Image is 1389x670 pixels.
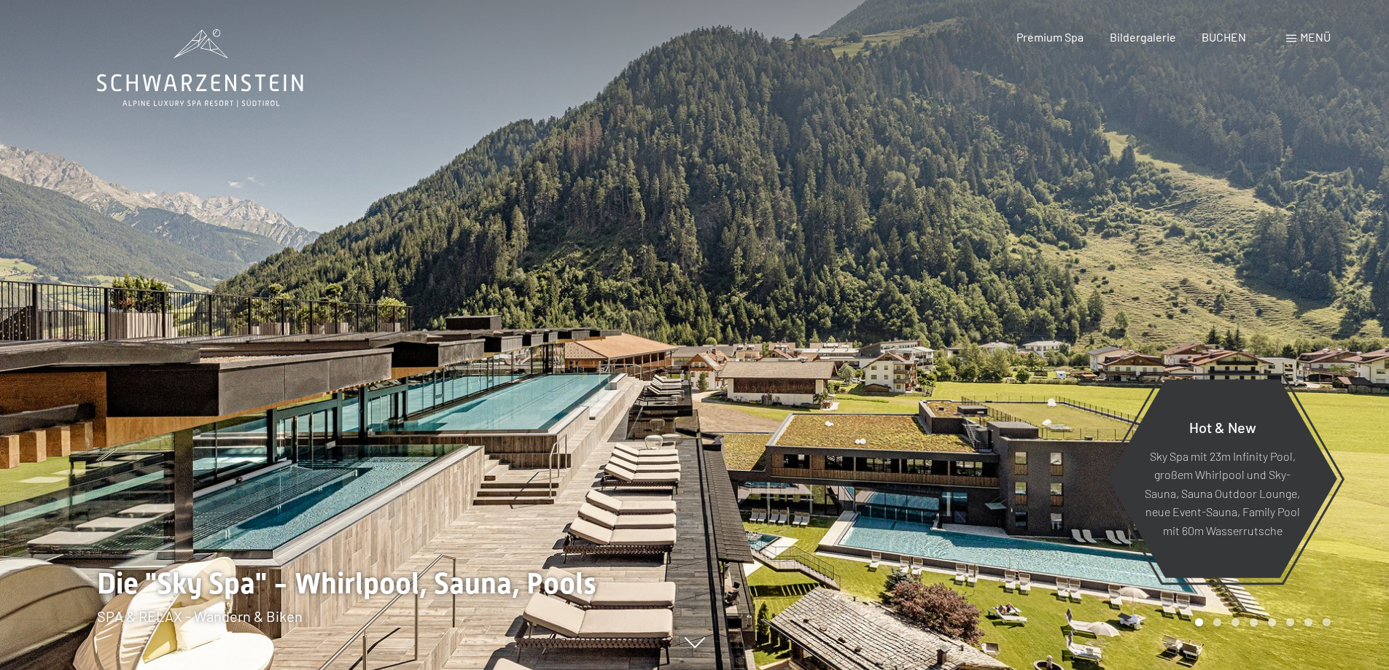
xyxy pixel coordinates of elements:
div: Carousel Page 4 [1250,618,1258,626]
span: Hot & New [1189,418,1256,435]
div: Carousel Page 6 [1286,618,1294,626]
a: Hot & New Sky Spa mit 23m Infinity Pool, großem Whirlpool und Sky-Sauna, Sauna Outdoor Lounge, ne... [1107,378,1338,579]
div: Carousel Page 5 [1268,618,1276,626]
p: Sky Spa mit 23m Infinity Pool, großem Whirlpool und Sky-Sauna, Sauna Outdoor Lounge, neue Event-S... [1143,446,1302,539]
span: Menü [1300,30,1331,44]
a: BUCHEN [1202,30,1246,44]
div: Carousel Page 3 [1232,618,1240,626]
div: Carousel Page 1 (Current Slide) [1195,618,1203,626]
a: Bildergalerie [1110,30,1176,44]
div: Carousel Page 7 [1304,618,1312,626]
div: Carousel Page 2 [1213,618,1221,626]
div: Carousel Pagination [1190,618,1331,626]
a: Premium Spa [1016,30,1083,44]
div: Carousel Page 8 [1323,618,1331,626]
